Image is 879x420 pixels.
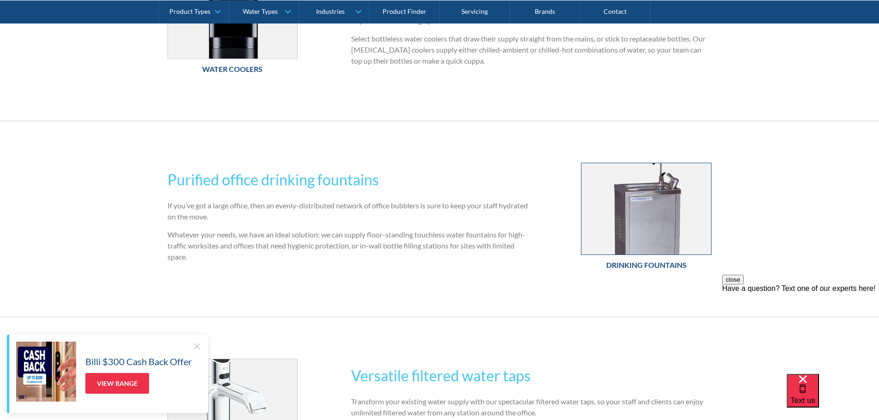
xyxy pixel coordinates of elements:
[722,275,879,385] iframe: podium webchat widget prompt
[351,396,712,418] p: Transform your existing water supply with our spectacular filtered water taps, so your staff and ...
[787,374,879,420] iframe: podium webchat widget bubble
[167,229,528,262] p: Whatever your needs, we have an ideal solution; we can supply floor-standing touchless water foun...
[316,7,345,15] div: Industries
[85,373,149,394] a: View Range
[351,33,712,66] p: Select bottleless water coolers that draw their supply straight from the mains, or stick to repla...
[351,365,712,387] h2: Versatile filtered water taps
[581,163,712,275] a: Drinking FountainsDrinking Fountains
[581,260,712,271] h6: Drinking Fountains
[167,64,298,75] h6: Water Coolers
[167,200,528,222] p: If you’ve got a large office, then an evenly-distributed network of office bubblers is sure to ke...
[16,342,76,402] img: Billi $300 Cash Back Offer
[167,169,528,191] h2: Purified office drinking fountains
[169,7,210,15] div: Product Types
[85,355,192,368] h5: Billi $300 Cash Back Offer
[243,7,278,15] div: Water Types
[581,163,711,254] img: Drinking Fountains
